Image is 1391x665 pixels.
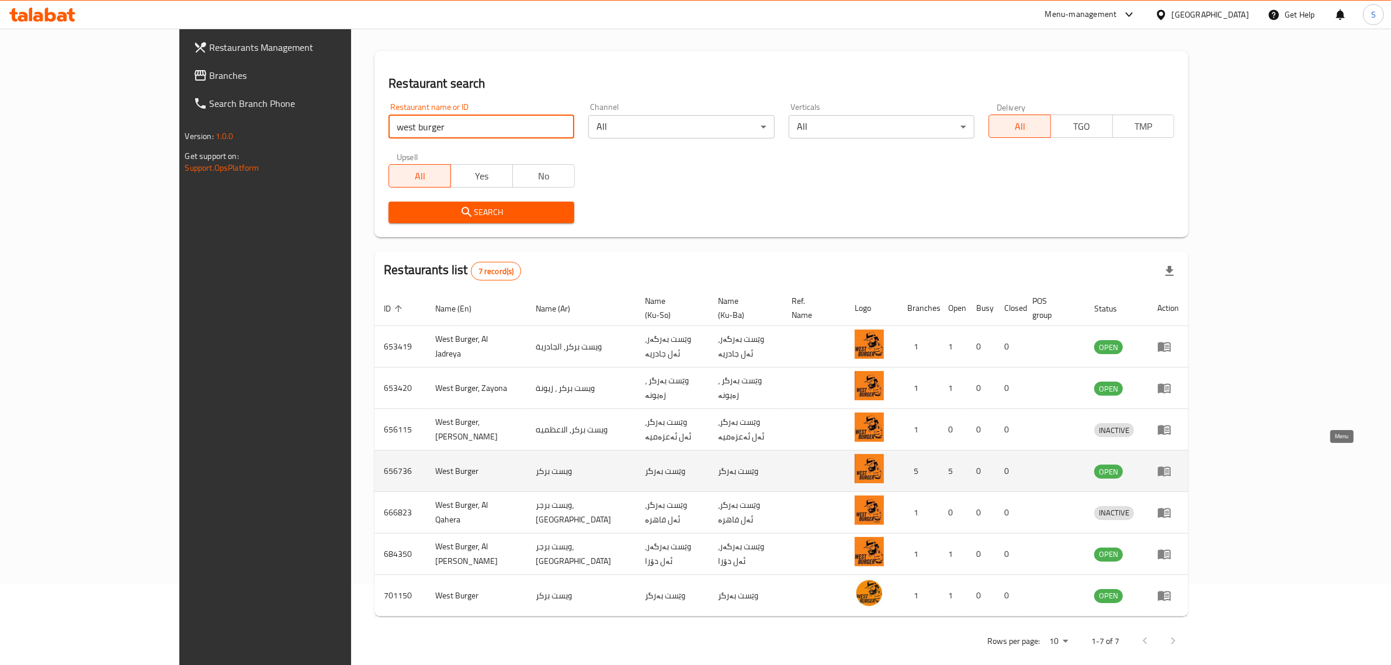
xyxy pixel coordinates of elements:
[426,492,526,534] td: West Burger, Al Qahera
[426,326,526,368] td: West Burger, Al Jadreya
[184,89,412,117] a: Search Branch Phone
[939,368,967,409] td: 1
[855,579,884,608] img: West Burger
[636,368,709,409] td: وێست بەرگر ، زەیونە
[997,103,1026,111] label: Delivery
[374,290,1188,616] table: enhanced table
[388,115,574,138] input: Search for restaurant name or ID..
[967,575,995,616] td: 0
[636,575,709,616] td: وێست بەرگر
[995,534,1023,575] td: 0
[456,168,508,185] span: Yes
[384,302,406,316] span: ID
[526,575,636,616] td: ويست بركر
[388,202,574,223] button: Search
[995,368,1023,409] td: 0
[1156,257,1184,285] div: Export file
[709,451,782,492] td: وێست بەرگر
[636,492,709,534] td: وێست بەرگر، ئەل قاهرە
[898,409,939,451] td: 1
[526,409,636,451] td: ويست بركر, الاعظميه
[855,330,884,359] img: West Burger, Al Jadreya
[855,371,884,400] img: West Burger, Zayona
[939,409,967,451] td: 0
[636,451,709,492] td: وێست بەرگر
[426,575,526,616] td: West Burger
[398,205,565,220] span: Search
[898,290,939,326] th: Branches
[967,290,995,326] th: Busy
[709,575,782,616] td: وێست بەرگر
[967,451,995,492] td: 0
[967,492,995,534] td: 0
[709,534,782,575] td: وێست بەرگەر، ئەل دۆرا
[939,326,967,368] td: 1
[939,290,967,326] th: Open
[588,115,774,138] div: All
[216,129,234,144] span: 1.0.0
[995,492,1023,534] td: 0
[526,368,636,409] td: ويست بركر ، زيونة
[1045,633,1073,650] div: Rows per page:
[1157,340,1179,354] div: Menu
[855,496,884,525] img: West Burger, Al Qahera
[939,492,967,534] td: 0
[789,115,974,138] div: All
[184,61,412,89] a: Branches
[1050,115,1113,138] button: TGO
[718,294,768,322] span: Name (Ku-Ba)
[967,326,995,368] td: 0
[1094,424,1134,437] span: INACTIVE
[1056,118,1108,135] span: TGO
[1094,589,1123,602] span: OPEN
[526,451,636,492] td: ويست بركر
[898,492,939,534] td: 1
[1094,506,1134,520] div: INACTIVE
[1032,294,1071,322] span: POS group
[898,326,939,368] td: 1
[855,454,884,483] img: West Burger
[471,266,521,277] span: 7 record(s)
[1094,340,1123,354] div: OPEN
[987,634,1040,649] p: Rows per page:
[185,160,259,175] a: Support.OpsPlatform
[1157,381,1179,395] div: Menu
[1371,8,1376,21] span: S
[526,492,636,534] td: ويست برجر، [GEOGRAPHIC_DATA]
[898,451,939,492] td: 5
[210,40,403,54] span: Restaurants Management
[709,326,782,368] td: وێست بەرگەر، ئەل جادریە
[388,164,451,188] button: All
[995,326,1023,368] td: 0
[995,575,1023,616] td: 0
[995,409,1023,451] td: 0
[210,96,403,110] span: Search Branch Phone
[855,537,884,566] img: West Burger, Al Dora
[1118,118,1170,135] span: TMP
[898,534,939,575] td: 1
[1094,548,1123,561] span: OPEN
[388,75,1174,92] h2: Restaurant search
[426,451,526,492] td: West Burger
[1148,290,1188,326] th: Action
[1094,423,1134,437] div: INACTIVE
[645,294,695,322] span: Name (Ku-So)
[1094,465,1123,479] span: OPEN
[709,409,782,451] td: وێست بەرگر، ئەل ئەعزەمیە
[845,290,898,326] th: Logo
[967,409,995,451] td: 0
[855,413,884,442] img: West Burger, Al Aathameya
[426,409,526,451] td: West Burger, [PERSON_NAME]
[1094,302,1132,316] span: Status
[1157,547,1179,561] div: Menu
[1045,8,1117,22] div: Menu-management
[709,368,782,409] td: وێست بەرگر ، زەیونە
[995,290,1023,326] th: Closed
[526,326,636,368] td: ويست بركر, الجادرية
[1094,341,1123,354] span: OPEN
[939,534,967,575] td: 1
[1091,634,1119,649] p: 1-7 of 7
[184,33,412,61] a: Restaurants Management
[1112,115,1175,138] button: TMP
[636,409,709,451] td: وێست بەرگر، ئەل ئەعزەمیە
